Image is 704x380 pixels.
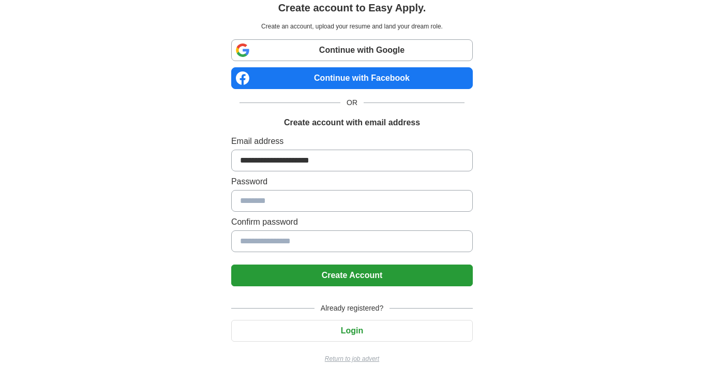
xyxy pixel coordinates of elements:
[284,116,420,129] h1: Create account with email address
[231,216,473,228] label: Confirm password
[314,303,390,314] span: Already registered?
[231,135,473,148] label: Email address
[231,320,473,342] button: Login
[231,265,473,286] button: Create Account
[231,326,473,335] a: Login
[231,39,473,61] a: Continue with Google
[340,97,364,108] span: OR
[231,176,473,188] label: Password
[231,354,473,363] a: Return to job advert
[233,22,471,31] p: Create an account, upload your resume and land your dream role.
[231,67,473,89] a: Continue with Facebook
